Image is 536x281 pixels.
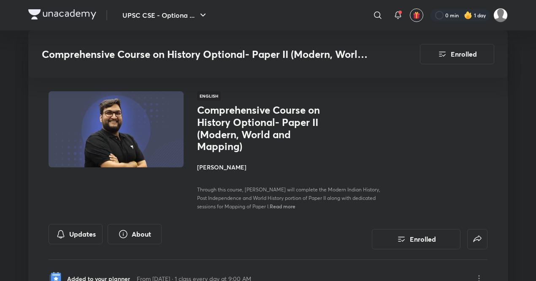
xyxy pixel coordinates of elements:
img: Thumbnail [47,90,185,168]
img: Gaurav Chauhan [493,8,508,22]
button: avatar [410,8,423,22]
button: UPSC CSE - Optiona ... [117,7,213,24]
button: false [467,229,487,249]
h3: Comprehensive Course on History Optional- Paper II (Modern, World and Mapping) [42,48,372,60]
img: avatar [413,11,420,19]
button: Enrolled [420,44,494,64]
button: Updates [49,224,103,244]
img: streak [464,11,472,19]
button: About [108,224,162,244]
span: Through this course, [PERSON_NAME] will complete the Modern Indian History, Post Independence and... [197,186,380,210]
span: Read more [270,203,295,210]
a: Company Logo [28,9,96,22]
button: Enrolled [372,229,460,249]
span: English [197,91,221,101]
h1: Comprehensive Course on History Optional- Paper II (Modern, World and Mapping) [197,104,335,153]
img: Company Logo [28,9,96,19]
h4: [PERSON_NAME] [197,163,386,172]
